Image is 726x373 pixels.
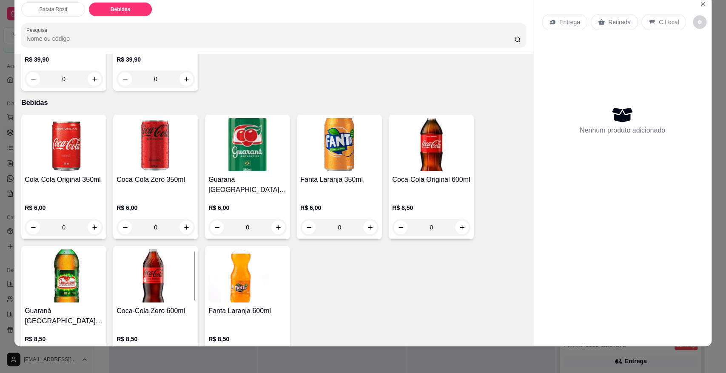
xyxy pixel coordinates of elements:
[392,175,470,185] h4: Coca-Cola Original 600ml
[455,220,469,234] button: increase-product-quantity
[210,220,224,234] button: decrease-product-quantity
[25,306,103,326] h4: Guaraná [GEOGRAPHIC_DATA] 600ml
[21,98,526,108] p: Bebidas
[208,118,287,171] img: product-image
[25,203,103,212] p: R$ 6,00
[117,203,195,212] p: R$ 6,00
[25,249,103,302] img: product-image
[118,220,132,234] button: decrease-product-quantity
[392,203,470,212] p: R$ 8,50
[208,203,287,212] p: R$ 6,00
[117,306,195,316] h4: Coca-Cola Zero 600ml
[693,15,706,29] button: decrease-product-quantity
[25,55,103,64] p: R$ 39,90
[363,220,377,234] button: increase-product-quantity
[608,18,631,26] p: Retirada
[659,18,679,26] p: C.Local
[117,55,195,64] p: R$ 39,90
[302,220,316,234] button: decrease-product-quantity
[25,175,103,185] h4: Cola-Cola Original 350ml
[117,335,195,343] p: R$ 8,50
[39,6,67,13] p: Batata Rosti
[394,220,407,234] button: decrease-product-quantity
[392,118,470,171] img: product-image
[25,118,103,171] img: product-image
[88,220,101,234] button: increase-product-quantity
[117,118,195,171] img: product-image
[580,125,665,136] p: Nenhum produto adicionado
[300,203,379,212] p: R$ 6,00
[26,26,50,34] label: Pesquisa
[117,249,195,302] img: product-image
[300,175,379,185] h4: Fanta Laranja 350ml
[208,175,287,195] h4: Guaraná [GEOGRAPHIC_DATA] 350ml
[26,34,514,43] input: Pesquisa
[208,335,287,343] p: R$ 8,50
[559,18,580,26] p: Entrega
[117,175,195,185] h4: Coca-Cola Zero 350ml
[179,220,193,234] button: increase-product-quantity
[271,220,285,234] button: increase-product-quantity
[208,306,287,316] h4: Fanta Laranja 600ml
[26,220,40,234] button: decrease-product-quantity
[25,335,103,343] p: R$ 8,50
[208,249,287,302] img: product-image
[111,6,131,13] p: Bebidas
[300,118,379,171] img: product-image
